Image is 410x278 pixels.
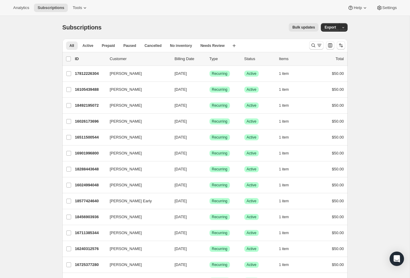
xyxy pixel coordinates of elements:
p: Total [336,56,344,62]
button: 1 item [279,213,296,221]
span: Active [247,199,257,203]
span: Tools [73,5,82,10]
span: Recurring [212,262,228,267]
button: [PERSON_NAME] [106,117,166,126]
span: Settings [382,5,397,10]
span: $50.00 [332,215,344,219]
span: Cancelled [145,43,162,48]
span: [PERSON_NAME] [110,262,142,268]
span: Subscriptions [38,5,64,10]
span: [DATE] [175,151,187,155]
span: Recurring [212,87,228,92]
button: [PERSON_NAME] [106,212,166,222]
span: Subscriptions [62,24,102,31]
span: 1 item [279,167,289,172]
span: Export [324,25,336,30]
span: Active [247,183,257,188]
button: 1 item [279,229,296,237]
span: Recurring [212,167,228,172]
span: [DATE] [175,246,187,251]
span: [PERSON_NAME] Early [110,198,152,204]
span: 1 item [279,103,289,108]
p: 18456903936 [75,214,105,220]
p: 16725377280 [75,262,105,268]
span: [DATE] [175,199,187,203]
button: Export [321,23,339,32]
span: 1 item [279,183,289,188]
span: 1 item [279,231,289,235]
span: Prepaid [102,43,115,48]
span: [PERSON_NAME] [110,230,142,236]
div: 16240312576[PERSON_NAME][DATE]SuccessRecurringSuccessActive1 item$50.00 [75,245,344,253]
span: 1 item [279,151,289,156]
button: 1 item [279,117,296,126]
span: $50.00 [332,103,344,108]
div: 16024994048[PERSON_NAME][DATE]SuccessRecurringSuccessActive1 item$50.00 [75,181,344,189]
button: [PERSON_NAME] [106,133,166,142]
span: $50.00 [332,262,344,267]
span: Active [247,215,257,219]
div: Items [279,56,309,62]
span: 1 item [279,199,289,203]
button: Search and filter results [309,41,324,50]
span: [PERSON_NAME] [110,87,142,93]
p: 18492195072 [75,102,105,108]
span: Recurring [212,71,228,76]
span: All [70,43,74,48]
span: Recurring [212,215,228,219]
button: [PERSON_NAME] [106,85,166,94]
span: $50.00 [332,199,344,203]
span: [DATE] [175,71,187,76]
button: Settings [373,4,400,12]
button: [PERSON_NAME] [106,101,166,110]
div: Open Intercom Messenger [390,252,404,266]
span: Active [247,231,257,235]
button: Subscriptions [34,4,68,12]
span: [DATE] [175,262,187,267]
button: 1 item [279,149,296,157]
span: [DATE] [175,183,187,187]
span: Active [247,71,257,76]
span: $50.00 [332,183,344,187]
span: 1 item [279,87,289,92]
span: Active [247,87,257,92]
button: 1 item [279,245,296,253]
button: 1 item [279,261,296,269]
p: 18577424640 [75,198,105,204]
span: 1 item [279,119,289,124]
span: [PERSON_NAME] [110,150,142,156]
p: 16240312576 [75,246,105,252]
p: 16024994048 [75,182,105,188]
p: ID [75,56,105,62]
button: Help [344,4,371,12]
button: [PERSON_NAME] [106,180,166,190]
span: Recurring [212,119,228,124]
button: [PERSON_NAME] [106,164,166,174]
span: $50.00 [332,167,344,171]
span: Paused [123,43,136,48]
div: 16901996800[PERSON_NAME][DATE]SuccessRecurringSuccessActive1 item$50.00 [75,149,344,157]
span: [PERSON_NAME] [110,182,142,188]
p: Status [244,56,274,62]
span: $50.00 [332,135,344,139]
button: 1 item [279,181,296,189]
span: $50.00 [332,119,344,124]
p: 16105439488 [75,87,105,93]
button: Customize table column order and visibility [326,41,334,50]
span: [PERSON_NAME] [110,214,142,220]
span: [PERSON_NAME] [110,246,142,252]
span: [PERSON_NAME] [110,166,142,172]
span: Active [247,135,257,140]
div: 18456903936[PERSON_NAME][DATE]SuccessRecurringSuccessActive1 item$50.00 [75,213,344,221]
div: 16105439488[PERSON_NAME][DATE]SuccessRecurringSuccessActive1 item$50.00 [75,85,344,94]
span: Active [247,103,257,108]
span: Recurring [212,151,228,156]
div: 18577424640[PERSON_NAME] Early[DATE]SuccessRecurringSuccessActive1 item$50.00 [75,197,344,205]
span: Help [354,5,362,10]
span: $50.00 [332,71,344,76]
span: 1 item [279,262,289,267]
div: 18288443648[PERSON_NAME][DATE]SuccessRecurringSuccessActive1 item$50.00 [75,165,344,173]
p: 16026173696 [75,118,105,124]
span: Recurring [212,231,228,235]
span: Active [83,43,93,48]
